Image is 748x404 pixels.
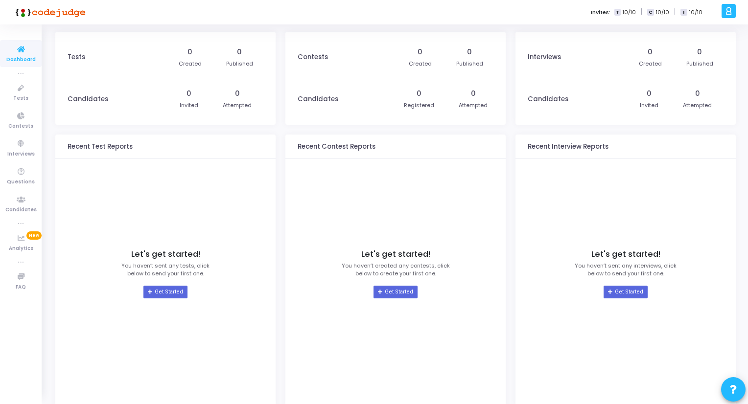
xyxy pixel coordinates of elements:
[683,101,712,110] div: Attempted
[604,286,647,298] a: Get Started
[180,101,198,110] div: Invited
[417,89,421,99] div: 0
[528,95,568,103] h3: Candidates
[226,60,253,68] div: Published
[674,7,676,17] span: |
[16,283,26,292] span: FAQ
[187,47,192,57] div: 0
[648,47,653,57] div: 0
[591,249,660,259] h4: Let's get started!
[686,60,713,68] div: Published
[68,95,108,103] h3: Candidates
[9,245,33,253] span: Analytics
[298,143,375,151] h3: Recent Contest Reports
[68,143,133,151] h3: Recent Test Reports
[528,53,561,61] h3: Interviews
[8,122,33,131] span: Contests
[26,231,42,240] span: New
[131,249,200,259] h4: Let's get started!
[471,89,476,99] div: 0
[456,60,483,68] div: Published
[680,9,687,16] span: I
[179,60,202,68] div: Created
[7,178,35,186] span: Questions
[235,89,240,99] div: 0
[641,7,642,17] span: |
[689,8,702,17] span: 10/10
[374,286,417,298] a: Get Started
[656,8,669,17] span: 10/10
[459,101,488,110] div: Attempted
[591,8,610,17] label: Invites:
[298,53,328,61] h3: Contests
[361,249,430,259] h4: Let's get started!
[640,101,658,110] div: Invited
[7,150,35,158] span: Interviews
[121,262,210,278] p: You haven’t sent any tests, click below to send your first one.
[623,8,636,17] span: 10/10
[697,47,702,57] div: 0
[13,94,28,103] span: Tests
[12,2,86,22] img: logo
[418,47,422,57] div: 0
[647,89,652,99] div: 0
[143,286,187,298] a: Get Started
[467,47,472,57] div: 0
[237,47,242,57] div: 0
[223,101,252,110] div: Attempted
[6,56,36,64] span: Dashboard
[614,9,621,16] span: T
[68,53,85,61] h3: Tests
[298,95,338,103] h3: Candidates
[404,101,434,110] div: Registered
[695,89,700,99] div: 0
[575,262,677,278] p: You haven’t sent any interviews, click below to send your first one.
[342,262,450,278] p: You haven’t created any contests, click below to create your first one.
[639,60,662,68] div: Created
[409,60,432,68] div: Created
[187,89,191,99] div: 0
[5,206,37,214] span: Candidates
[528,143,608,151] h3: Recent Interview Reports
[647,9,654,16] span: C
